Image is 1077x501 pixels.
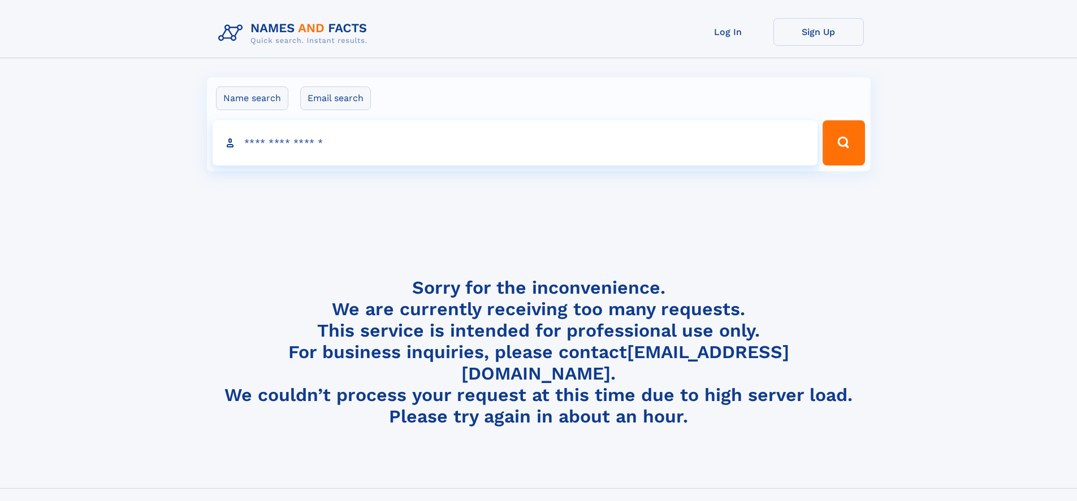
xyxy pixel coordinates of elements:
[683,18,773,46] a: Log In
[213,120,818,165] input: search input
[823,120,864,165] button: Search Button
[214,18,377,49] img: Logo Names and Facts
[216,86,288,110] label: Name search
[214,277,864,428] h4: Sorry for the inconvenience. We are currently receiving too many requests. This service is intend...
[773,18,864,46] a: Sign Up
[461,341,789,384] a: [EMAIL_ADDRESS][DOMAIN_NAME]
[300,86,371,110] label: Email search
